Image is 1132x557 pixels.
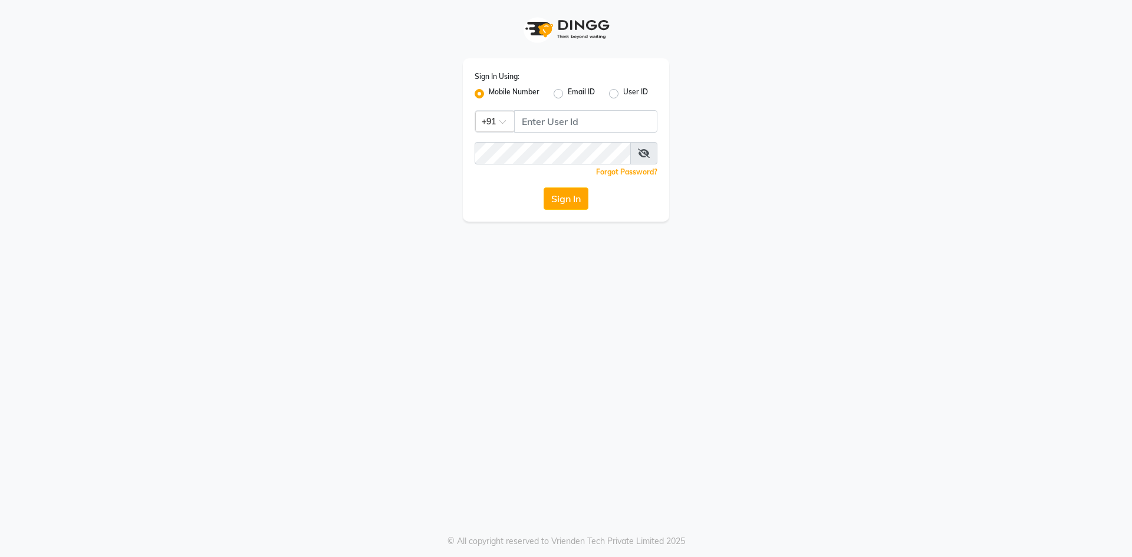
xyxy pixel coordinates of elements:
label: Sign In Using: [475,71,519,82]
label: User ID [623,87,648,101]
img: logo1.svg [519,12,613,47]
label: Email ID [568,87,595,101]
a: Forgot Password? [596,167,657,176]
button: Sign In [544,187,588,210]
label: Mobile Number [489,87,539,101]
input: Username [475,142,631,164]
input: Username [514,110,657,133]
